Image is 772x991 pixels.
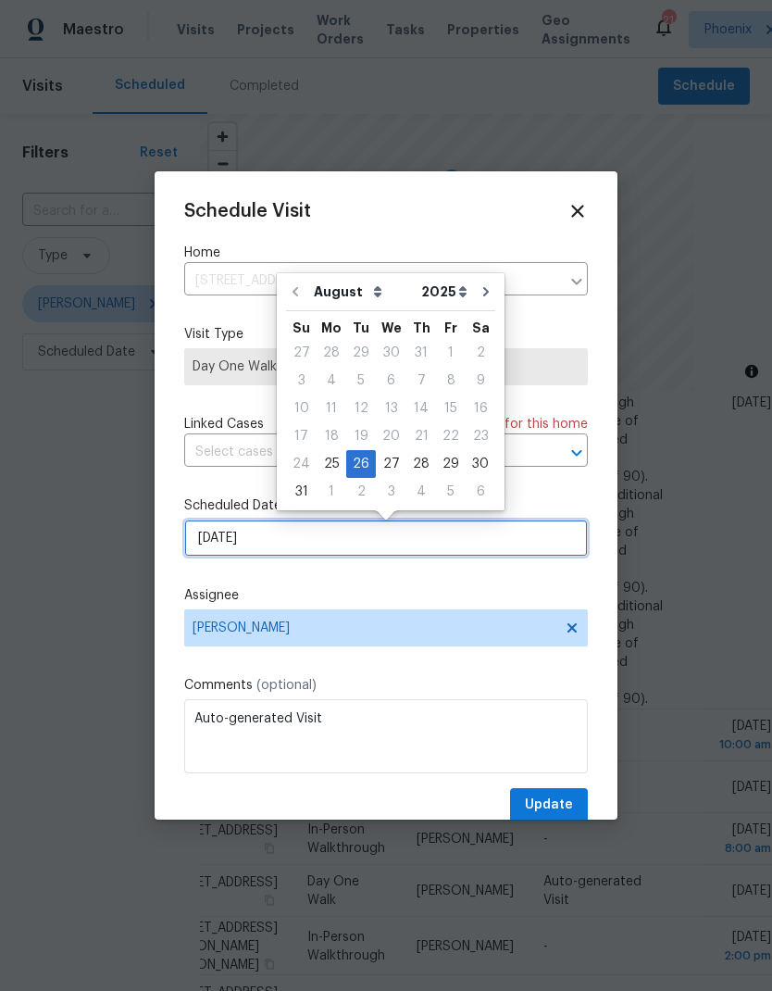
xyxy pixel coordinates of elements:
[286,395,317,421] div: 10
[376,339,406,367] div: Wed Jul 30 2025
[436,451,466,477] div: 29
[567,201,588,221] span: Close
[406,367,436,395] div: Thu Aug 07 2025
[317,340,346,366] div: 28
[321,321,342,334] abbr: Monday
[376,340,406,366] div: 30
[436,395,466,422] div: Fri Aug 15 2025
[376,479,406,505] div: 3
[466,422,495,450] div: Sat Aug 23 2025
[436,339,466,367] div: Fri Aug 01 2025
[376,395,406,422] div: Wed Aug 13 2025
[436,479,466,505] div: 5
[317,368,346,394] div: 4
[381,321,402,334] abbr: Wednesday
[193,621,555,635] span: [PERSON_NAME]
[564,440,590,466] button: Open
[466,395,495,421] div: 16
[286,367,317,395] div: Sun Aug 03 2025
[346,422,376,450] div: Tue Aug 19 2025
[376,451,406,477] div: 27
[317,450,346,478] div: Mon Aug 25 2025
[406,478,436,506] div: Thu Sep 04 2025
[466,479,495,505] div: 6
[317,422,346,450] div: Mon Aug 18 2025
[317,423,346,449] div: 18
[376,450,406,478] div: Wed Aug 27 2025
[184,325,588,344] label: Visit Type
[466,423,495,449] div: 23
[317,478,346,506] div: Mon Sep 01 2025
[346,368,376,394] div: 5
[417,278,472,306] select: Year
[184,244,588,262] label: Home
[406,395,436,422] div: Thu Aug 14 2025
[353,321,369,334] abbr: Tuesday
[436,368,466,394] div: 8
[317,395,346,422] div: Mon Aug 11 2025
[346,451,376,477] div: 26
[286,451,317,477] div: 24
[406,450,436,478] div: Thu Aug 28 2025
[184,267,560,295] input: Enter in an address
[281,273,309,310] button: Go to previous month
[317,339,346,367] div: Mon Jul 28 2025
[286,422,317,450] div: Sun Aug 17 2025
[286,395,317,422] div: Sun Aug 10 2025
[444,321,457,334] abbr: Friday
[466,395,495,422] div: Sat Aug 16 2025
[406,479,436,505] div: 4
[413,321,430,334] abbr: Thursday
[346,395,376,421] div: 12
[406,451,436,477] div: 28
[436,395,466,421] div: 15
[346,395,376,422] div: Tue Aug 12 2025
[184,415,264,433] span: Linked Cases
[376,395,406,421] div: 13
[184,496,588,515] label: Scheduled Date
[309,278,417,306] select: Month
[184,699,588,773] textarea: Auto-generated Visit
[184,676,588,695] label: Comments
[406,422,436,450] div: Thu Aug 21 2025
[406,339,436,367] div: Thu Jul 31 2025
[346,450,376,478] div: Tue Aug 26 2025
[376,478,406,506] div: Wed Sep 03 2025
[466,339,495,367] div: Sat Aug 02 2025
[406,395,436,421] div: 14
[436,422,466,450] div: Fri Aug 22 2025
[466,367,495,395] div: Sat Aug 09 2025
[286,423,317,449] div: 17
[184,438,536,467] input: Select cases
[406,340,436,366] div: 31
[346,479,376,505] div: 2
[466,450,495,478] div: Sat Aug 30 2025
[436,423,466,449] div: 22
[256,679,317,692] span: (optional)
[466,478,495,506] div: Sat Sep 06 2025
[184,520,588,557] input: M/D/YYYY
[376,368,406,394] div: 6
[436,450,466,478] div: Fri Aug 29 2025
[193,358,579,376] span: Day One Walk
[184,202,311,220] span: Schedule Visit
[525,794,573,817] span: Update
[436,478,466,506] div: Fri Sep 05 2025
[286,478,317,506] div: Sun Aug 31 2025
[184,586,588,605] label: Assignee
[317,395,346,421] div: 11
[376,422,406,450] div: Wed Aug 20 2025
[286,450,317,478] div: Sun Aug 24 2025
[466,451,495,477] div: 30
[293,321,310,334] abbr: Sunday
[376,423,406,449] div: 20
[346,340,376,366] div: 29
[286,339,317,367] div: Sun Jul 27 2025
[286,479,317,505] div: 31
[286,340,317,366] div: 27
[436,340,466,366] div: 1
[346,367,376,395] div: Tue Aug 05 2025
[406,368,436,394] div: 7
[346,339,376,367] div: Tue Jul 29 2025
[466,368,495,394] div: 9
